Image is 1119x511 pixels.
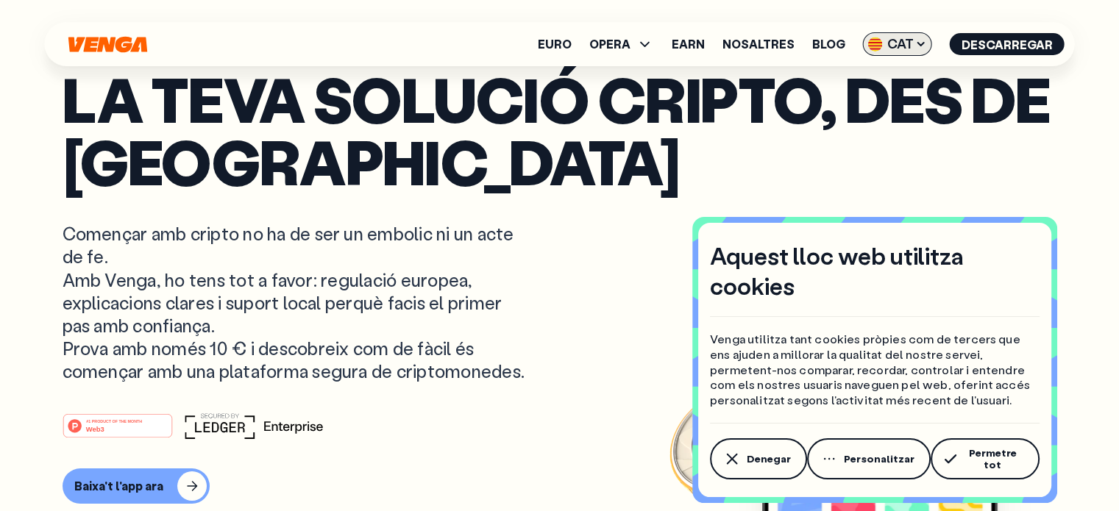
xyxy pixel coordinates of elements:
img: Bitcoin [667,376,799,509]
span: Denegar [747,453,791,465]
span: Permetre tot [962,447,1023,471]
a: Earn [672,38,705,50]
img: USDC coin [953,277,1059,383]
button: Descarregar [950,33,1065,55]
img: flag-cat [868,37,883,51]
h4: Aquest lloc web utilitza cookies [710,240,1040,301]
a: Baixa't l'app ara [63,468,1057,504]
tspan: #1 PRODUCT OF THE MONTH [86,418,142,423]
a: #1 PRODUCT OF THE MONTHWeb3 [63,422,173,441]
button: Baixa't l'app ara [63,468,210,504]
span: OPERA [589,38,630,50]
tspan: Web3 [85,424,104,432]
div: Baixa't l'app ara [74,479,163,493]
button: Denegar [710,438,807,479]
button: Personalitzar [807,438,931,479]
span: OPERA [589,35,654,53]
a: Euro [538,38,572,50]
span: Personalitzar [844,453,914,465]
p: Començar amb cripto no ha de ser un embolic ni un acte de fe. Amb Venga, ho tens tot a favor: reg... [63,222,527,382]
button: Permetre tot [931,438,1040,479]
a: Blog [812,38,845,50]
p: La teva solució cripto, des de [GEOGRAPHIC_DATA] [63,68,1057,193]
svg: Inici [67,36,149,53]
a: Nosaltres [722,38,795,50]
p: Venga utilitza tant cookies pròpies com de tercers que ens ajuden a millorar la qualitat del nost... [710,332,1040,408]
span: CAT [863,32,932,56]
